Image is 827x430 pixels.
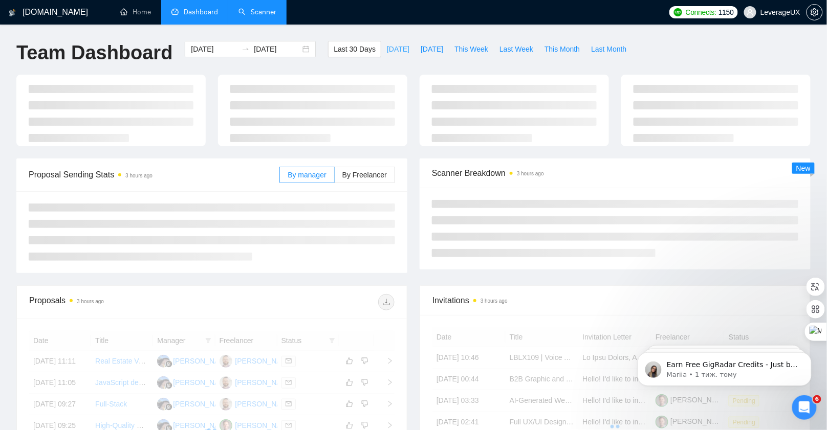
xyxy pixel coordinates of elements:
[16,41,172,65] h1: Team Dashboard
[29,168,279,181] span: Proposal Sending Stats
[813,395,821,403] span: 6
[328,41,381,57] button: Last 30 Days
[381,41,415,57] button: [DATE]
[77,299,104,304] time: 3 hours ago
[792,395,817,420] iframe: Intercom live chat
[9,5,16,21] img: logo
[807,4,823,20] button: setting
[191,43,237,55] input: Start date
[585,41,632,57] button: Last Month
[387,43,409,55] span: [DATE]
[674,8,682,16] img: upwork-logo.png
[454,43,488,55] span: This Week
[242,45,250,53] span: swap-right
[807,8,822,16] span: setting
[449,41,494,57] button: This Week
[517,171,544,176] time: 3 hours ago
[254,43,300,55] input: End date
[171,8,179,15] span: dashboard
[719,7,734,18] span: 1150
[288,171,326,179] span: By manager
[481,298,508,304] time: 3 hours ago
[238,8,276,16] a: searchScanner
[499,43,533,55] span: Last Week
[591,43,626,55] span: Last Month
[120,8,151,16] a: homeHome
[494,41,539,57] button: Last Week
[686,7,716,18] span: Connects:
[807,8,823,16] a: setting
[415,41,449,57] button: [DATE]
[342,171,387,179] span: By Freelancer
[796,164,811,172] span: New
[432,294,798,307] span: Invitations
[242,45,250,53] span: to
[334,43,376,55] span: Last 30 Days
[747,9,754,16] span: user
[421,43,443,55] span: [DATE]
[184,8,218,16] span: Dashboard
[622,331,827,402] iframe: Intercom notifications повідомлення
[539,41,585,57] button: This Month
[432,167,798,179] span: Scanner Breakdown
[125,173,153,178] time: 3 hours ago
[29,294,212,310] div: Proposals
[545,43,580,55] span: This Month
